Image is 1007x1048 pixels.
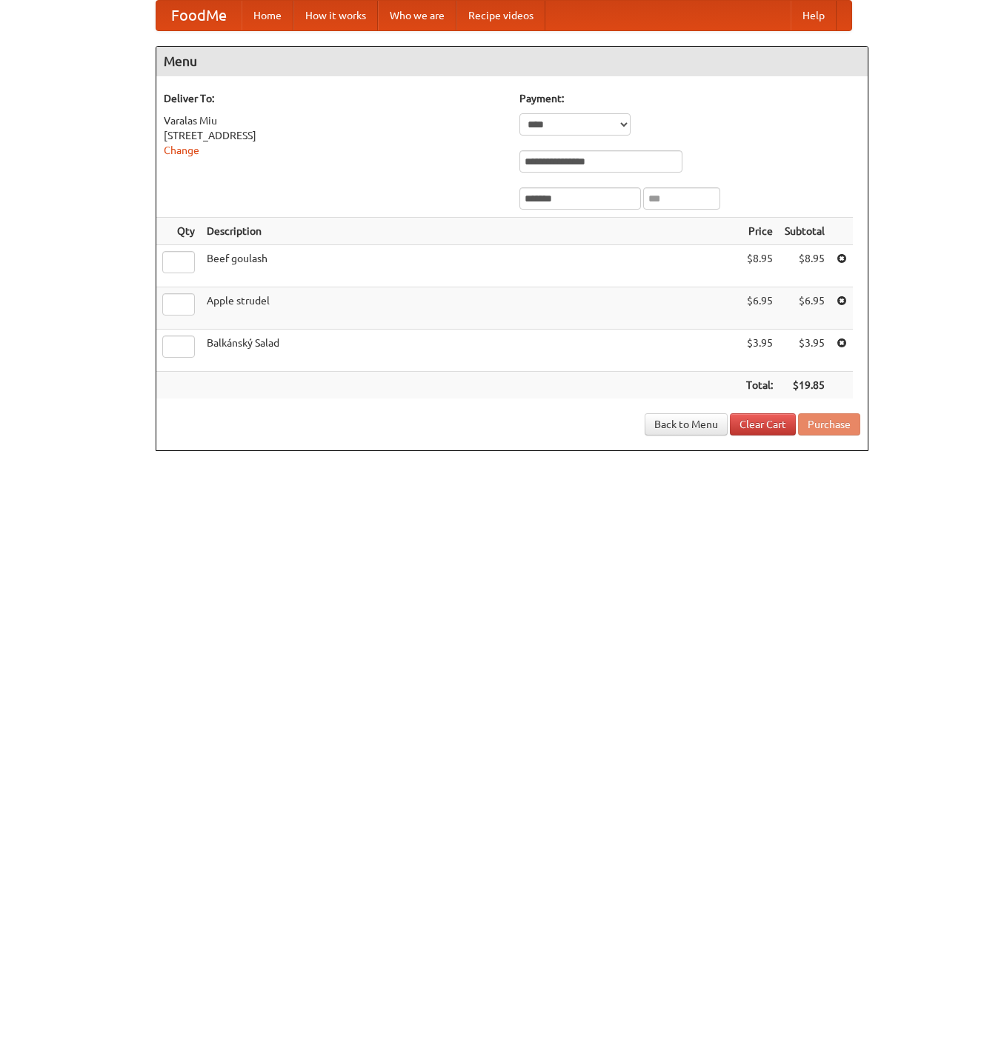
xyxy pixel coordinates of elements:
a: Back to Menu [645,413,728,435]
h5: Deliver To: [164,91,505,106]
a: Help [791,1,837,30]
td: $6.95 [740,287,779,330]
td: Beef goulash [201,245,740,287]
a: Home [242,1,293,30]
td: $3.95 [740,330,779,372]
th: Subtotal [779,218,831,245]
a: Who we are [378,1,456,30]
a: Clear Cart [730,413,796,435]
th: Description [201,218,740,245]
td: $3.95 [779,330,831,372]
td: $8.95 [740,245,779,287]
a: How it works [293,1,378,30]
th: $19.85 [779,372,831,399]
td: $6.95 [779,287,831,330]
a: FoodMe [156,1,242,30]
th: Total: [740,372,779,399]
td: $8.95 [779,245,831,287]
h5: Payment: [519,91,860,106]
td: Balkánský Salad [201,330,740,372]
div: [STREET_ADDRESS] [164,128,505,143]
th: Qty [156,218,201,245]
th: Price [740,218,779,245]
a: Recipe videos [456,1,545,30]
div: Varalas Miu [164,113,505,128]
td: Apple strudel [201,287,740,330]
button: Purchase [798,413,860,435]
h4: Menu [156,47,868,76]
a: Change [164,144,199,156]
